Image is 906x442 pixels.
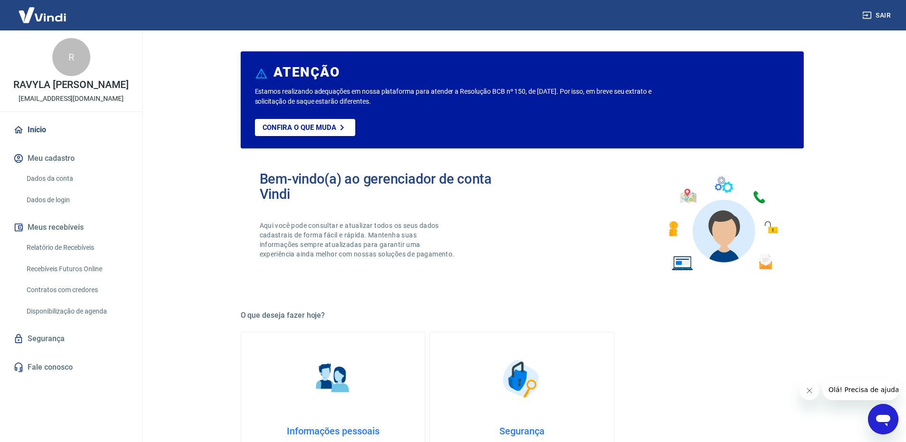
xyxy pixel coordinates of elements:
[255,119,355,136] a: Confira o que muda
[660,171,785,276] img: Imagem de um avatar masculino com diversos icones exemplificando as funcionalidades do gerenciado...
[498,355,546,403] img: Segurança
[263,123,336,132] p: Confira o que muda
[255,87,682,107] p: Estamos realizando adequações em nossa plataforma para atender a Resolução BCB nº 150, de [DATE]....
[11,217,131,238] button: Meus recebíveis
[260,171,522,202] h2: Bem-vindo(a) ao gerenciador de conta Vindi
[23,259,131,279] a: Recebíveis Futuros Online
[23,302,131,321] a: Disponibilização de agenda
[11,357,131,378] a: Fale conosco
[860,7,895,24] button: Sair
[256,425,410,437] h4: Informações pessoais
[13,80,129,90] p: RAVYLA [PERSON_NAME]
[273,68,340,77] h6: ATENÇÃO
[800,381,819,400] iframe: Fechar mensagem
[11,148,131,169] button: Meu cadastro
[309,355,357,403] img: Informações pessoais
[11,119,131,140] a: Início
[445,425,599,437] h4: Segurança
[11,328,131,349] a: Segurança
[52,38,90,76] div: R
[823,379,898,400] iframe: Mensagem da empresa
[868,404,898,434] iframe: Botão para abrir a janela de mensagens
[23,169,131,188] a: Dados da conta
[6,7,80,14] span: Olá! Precisa de ajuda?
[23,190,131,210] a: Dados de login
[19,94,124,104] p: [EMAIL_ADDRESS][DOMAIN_NAME]
[23,280,131,300] a: Contratos com credores
[260,221,457,259] p: Aqui você pode consultar e atualizar todos os seus dados cadastrais de forma fácil e rápida. Mant...
[11,0,73,29] img: Vindi
[23,238,131,257] a: Relatório de Recebíveis
[241,311,804,320] h5: O que deseja fazer hoje?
